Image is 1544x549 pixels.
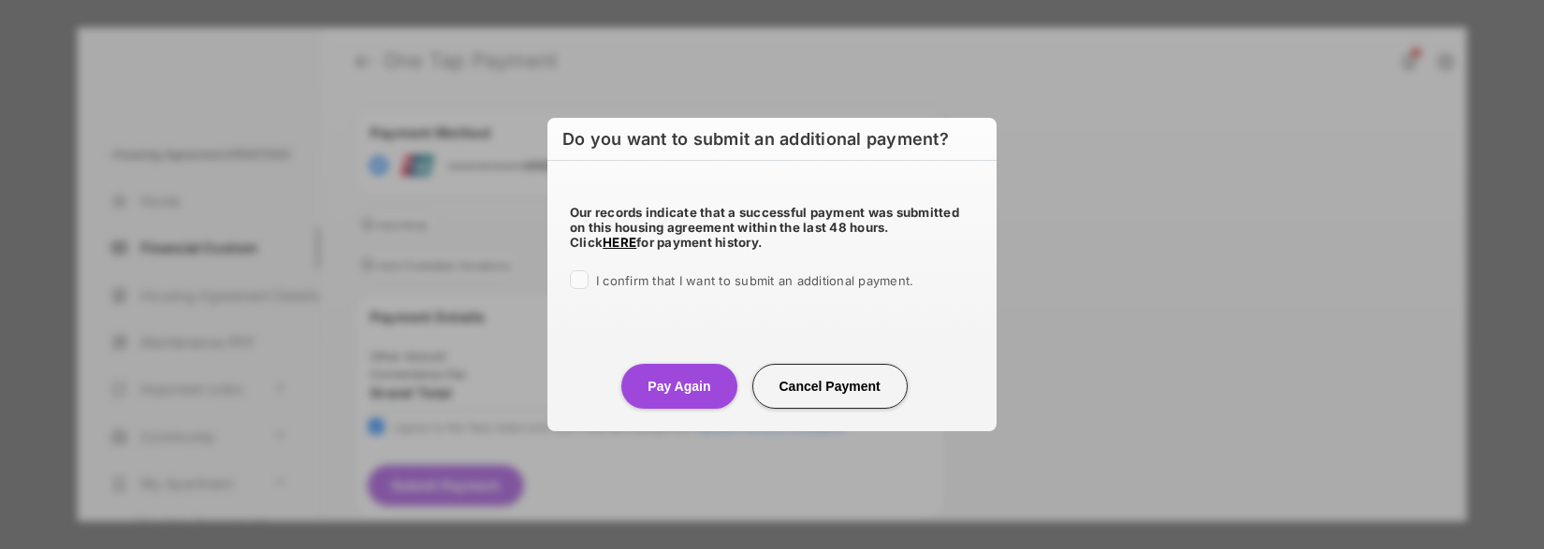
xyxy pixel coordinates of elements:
h5: Our records indicate that a successful payment was submitted on this housing agreement within the... [570,205,974,250]
span: I confirm that I want to submit an additional payment. [596,273,913,288]
button: Pay Again [621,364,736,409]
button: Cancel Payment [752,364,908,409]
h6: Do you want to submit an additional payment? [547,118,997,161]
a: HERE [603,235,636,250]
